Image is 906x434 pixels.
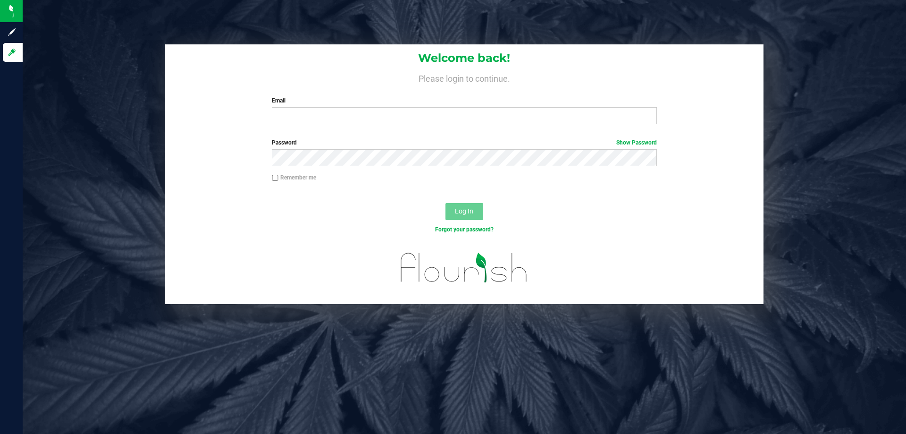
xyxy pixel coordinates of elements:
[165,72,763,83] h4: Please login to continue.
[7,48,17,57] inline-svg: Log in
[272,96,656,105] label: Email
[7,27,17,37] inline-svg: Sign up
[272,175,278,181] input: Remember me
[445,203,483,220] button: Log In
[435,226,494,233] a: Forgot your password?
[272,139,297,146] span: Password
[165,52,763,64] h1: Welcome back!
[389,244,539,292] img: flourish_logo.svg
[455,207,473,215] span: Log In
[272,173,316,182] label: Remember me
[616,139,657,146] a: Show Password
